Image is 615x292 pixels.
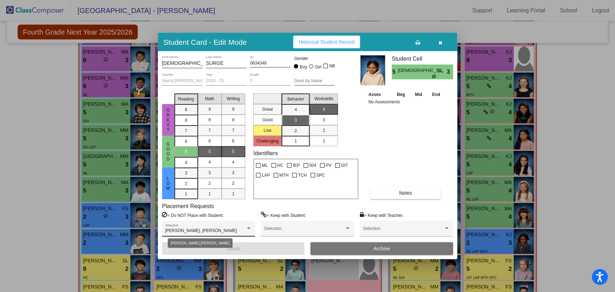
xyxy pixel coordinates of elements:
[185,181,187,187] span: 2
[227,96,240,102] span: Writing
[326,161,332,170] span: PV
[162,212,224,219] label: = Do NOT Place with Student:
[162,203,214,209] label: Placement Requests
[250,79,291,84] input: grade
[232,138,235,144] span: 6
[209,106,211,112] span: 9
[209,148,211,155] span: 5
[185,170,187,176] span: 3
[232,170,235,176] span: 3
[367,91,392,98] th: Asses
[232,117,235,123] span: 8
[165,176,171,191] span: Low
[206,79,247,84] input: year
[427,91,445,98] th: End
[323,106,325,112] span: 4
[310,242,453,255] button: Archive
[316,171,325,180] span: SPC
[209,127,211,134] span: 7
[165,108,171,132] span: Great
[185,138,187,145] span: 6
[360,212,404,219] label: = Keep with Teacher:
[294,79,335,84] input: goes by name
[447,68,453,76] span: 3
[162,242,305,255] button: Save
[209,170,211,176] span: 3
[299,39,355,45] span: Historical Student Record
[309,161,316,170] span: 504
[398,67,437,74] span: [DEMOGRAPHIC_DATA] SURGE
[392,68,398,76] span: 5
[185,191,187,197] span: 1
[437,67,447,74] span: SL
[232,106,235,112] span: 9
[300,64,307,70] div: Boy
[185,148,187,155] span: 5
[232,127,235,134] span: 7
[227,245,240,251] span: Save
[323,117,325,123] span: 3
[341,161,348,170] span: GIT
[262,161,268,170] span: ML
[295,128,297,134] span: 2
[295,107,297,113] span: 4
[323,127,325,134] span: 2
[232,180,235,187] span: 2
[178,96,194,102] span: Reading
[329,62,335,70] span: NB
[392,91,410,98] th: Beg
[164,38,247,47] h3: Student Card - Edit Mode
[250,61,291,66] input: Enter ID
[209,117,211,123] span: 8
[185,159,187,166] span: 4
[277,161,283,170] span: HC
[185,117,187,123] span: 8
[295,138,297,144] span: 1
[205,96,215,102] span: Math
[185,107,187,113] span: 9
[288,96,304,102] span: Behavior
[295,117,297,123] span: 3
[392,55,453,62] h3: Student Cell
[262,171,270,180] span: LAP
[315,64,322,70] div: Girl
[209,138,211,144] span: 6
[165,142,171,162] span: Good
[314,96,333,102] span: Workskills
[279,171,289,180] span: MTH
[209,191,211,197] span: 1
[232,159,235,165] span: 4
[293,161,300,170] span: IEP
[370,187,441,199] button: Notes
[185,128,187,134] span: 7
[298,171,307,180] span: TCH
[367,98,445,105] td: No Assessments
[323,138,325,144] span: 1
[410,91,427,98] th: Mid
[374,246,390,251] span: Archive
[293,36,361,48] button: Historical Student Record
[253,150,278,157] label: Identifiers
[399,190,412,196] span: Notes
[261,212,306,219] label: = Keep with Student:
[232,148,235,155] span: 5
[209,159,211,165] span: 4
[209,180,211,187] span: 2
[294,55,335,62] mat-label: Gender
[162,79,203,84] input: teacher
[165,228,237,233] span: [PERSON_NAME], [PERSON_NAME]
[232,191,235,197] span: 1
